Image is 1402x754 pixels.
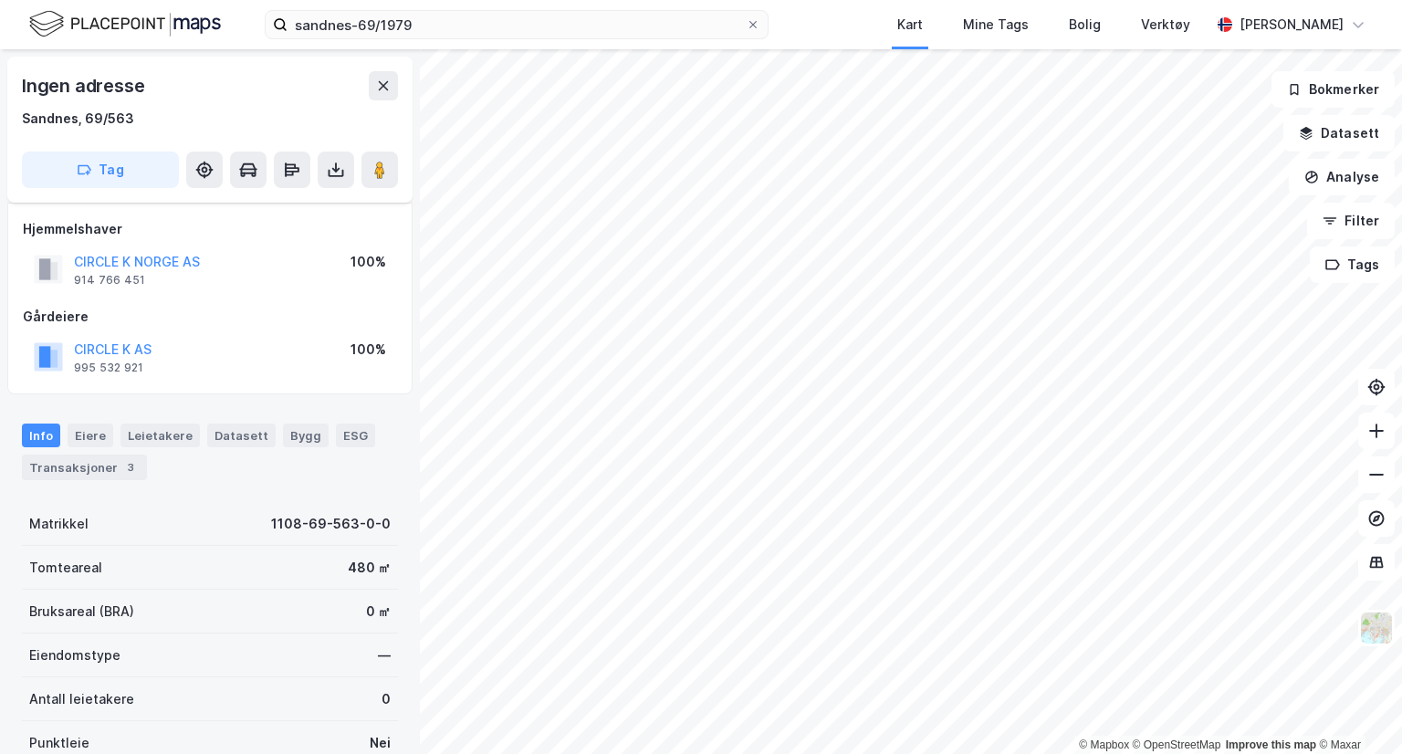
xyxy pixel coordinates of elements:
div: Tomteareal [29,557,102,579]
div: Nei [370,732,391,754]
div: Eiere [68,424,113,447]
input: Søk på adresse, matrikkel, gårdeiere, leietakere eller personer [288,11,746,38]
div: 100% [350,339,386,361]
a: OpenStreetMap [1133,738,1221,751]
div: 914 766 451 [74,273,145,288]
button: Tags [1310,246,1395,283]
div: Hjemmelshaver [23,218,397,240]
button: Filter [1307,203,1395,239]
button: Tag [22,152,179,188]
div: Gårdeiere [23,306,397,328]
div: Kontrollprogram for chat [1311,666,1402,754]
div: Info [22,424,60,447]
div: 0 [382,688,391,710]
img: Z [1359,611,1394,645]
div: Sandnes, 69/563 [22,108,134,130]
div: 100% [350,251,386,273]
div: Eiendomstype [29,644,120,666]
button: Analyse [1289,159,1395,195]
div: Punktleie [29,732,89,754]
div: Ingen adresse [22,71,148,100]
div: [PERSON_NAME] [1240,14,1344,36]
div: 995 532 921 [74,361,143,375]
div: Bolig [1069,14,1101,36]
div: 3 [121,458,140,476]
div: Verktøy [1141,14,1190,36]
div: Leietakere [120,424,200,447]
div: 480 ㎡ [348,557,391,579]
button: Datasett [1283,115,1395,152]
a: Improve this map [1226,738,1316,751]
div: 0 ㎡ [366,601,391,623]
div: 1108-69-563-0-0 [271,513,391,535]
a: Mapbox [1079,738,1129,751]
div: Kart [897,14,923,36]
div: Mine Tags [963,14,1029,36]
div: Transaksjoner [22,455,147,480]
div: Matrikkel [29,513,89,535]
img: logo.f888ab2527a4732fd821a326f86c7f29.svg [29,8,221,40]
div: Datasett [207,424,276,447]
div: — [378,644,391,666]
div: Bruksareal (BRA) [29,601,134,623]
div: ESG [336,424,375,447]
iframe: Chat Widget [1311,666,1402,754]
div: Bygg [283,424,329,447]
button: Bokmerker [1271,71,1395,108]
div: Antall leietakere [29,688,134,710]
